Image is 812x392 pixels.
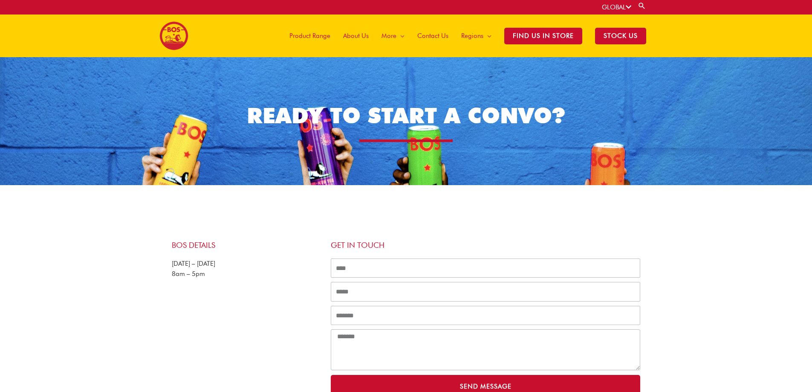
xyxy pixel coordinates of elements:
nav: Site Navigation [277,15,653,57]
span: About Us [343,23,369,49]
span: Contact Us [417,23,448,49]
a: More [375,15,411,57]
span: 8am – 5pm [172,270,205,278]
span: Send Message [460,383,511,390]
a: STOCK US [589,15,653,57]
span: [DATE] – [DATE] [172,260,215,267]
a: GLOBAL [602,3,631,11]
span: Find Us in Store [504,28,582,44]
a: Product Range [283,15,337,57]
img: BOS logo finals-200px [159,21,188,50]
a: Regions [455,15,498,57]
a: About Us [337,15,375,57]
a: Find Us in Store [498,15,589,57]
h4: Get in touch [331,241,641,250]
a: Contact Us [411,15,455,57]
span: More [381,23,396,49]
span: Regions [461,23,483,49]
a: Search button [638,2,646,10]
span: STOCK US [595,28,646,44]
span: Product Range [289,23,330,49]
h4: BOS Details [172,241,322,250]
h1: READY TO START A CONVO? [172,100,640,131]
